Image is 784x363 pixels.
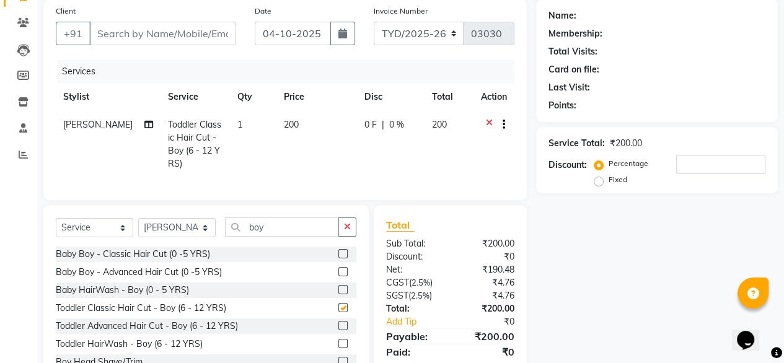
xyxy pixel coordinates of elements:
th: Price [276,83,357,111]
button: +91 [56,22,90,45]
div: Payable: [377,329,451,344]
div: Sub Total: [377,237,451,250]
label: Fixed [609,174,627,185]
div: ₹190.48 [450,263,524,276]
div: Discount: [377,250,451,263]
div: Discount: [548,159,587,172]
div: Baby Boy - Advanced Hair Cut (0 -5 YRS) [56,266,222,279]
th: Stylist [56,83,161,111]
div: Total: [377,302,451,315]
div: ( ) [377,289,451,302]
div: Paid: [377,344,451,359]
div: Service Total: [548,137,605,150]
span: | [382,118,384,131]
div: Last Visit: [548,81,590,94]
div: Baby Boy - Classic Hair Cut (0 -5 YRS) [56,248,210,261]
iframe: chat widget [732,313,772,351]
input: Search by Name/Mobile/Email/Code [89,22,236,45]
div: Baby HairWash - Boy (0 - 5 YRS) [56,284,189,297]
a: Add Tip [377,315,462,328]
div: ₹200.00 [610,137,642,150]
input: Search or Scan [225,217,339,237]
div: ₹200.00 [450,237,524,250]
span: 200 [431,119,446,130]
div: Membership: [548,27,602,40]
div: ₹0 [450,344,524,359]
span: SGST [386,290,408,301]
div: ₹4.76 [450,276,524,289]
div: ( ) [377,276,451,289]
th: Qty [230,83,276,111]
th: Service [161,83,230,111]
span: 1 [237,119,242,130]
div: Services [57,60,524,83]
span: 200 [284,119,299,130]
div: Total Visits: [548,45,597,58]
span: Total [386,219,415,232]
span: 2.5% [412,278,430,287]
span: 0 F [364,118,377,131]
label: Client [56,6,76,17]
th: Action [473,83,514,111]
div: ₹200.00 [450,302,524,315]
label: Date [255,6,271,17]
div: ₹0 [450,250,524,263]
span: [PERSON_NAME] [63,119,133,130]
div: ₹4.76 [450,289,524,302]
span: 2.5% [411,291,429,300]
span: CGST [386,277,409,288]
span: 0 % [389,118,404,131]
div: Toddler Advanced Hair Cut - Boy (6 - 12 YRS) [56,320,238,333]
div: Toddler HairWash - Boy (6 - 12 YRS) [56,338,203,351]
div: Net: [377,263,451,276]
div: Toddler Classic Hair Cut - Boy (6 - 12 YRS) [56,302,226,315]
div: Card on file: [548,63,599,76]
div: ₹200.00 [450,329,524,344]
div: Points: [548,99,576,112]
label: Percentage [609,158,648,169]
th: Disc [357,83,424,111]
th: Total [424,83,473,111]
label: Invoice Number [374,6,428,17]
div: ₹0 [462,315,524,328]
div: Name: [548,9,576,22]
span: Toddler Classic Hair Cut - Boy (6 - 12 YRS) [168,119,221,169]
